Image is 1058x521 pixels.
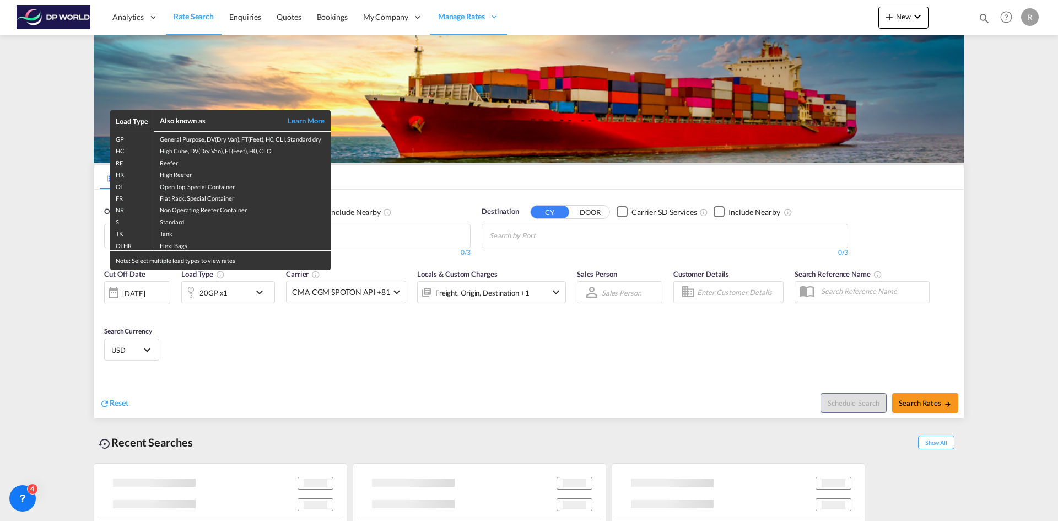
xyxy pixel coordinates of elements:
[110,203,154,214] td: NR
[154,239,331,251] td: Flexi Bags
[276,116,325,126] a: Learn More
[154,132,331,144] td: General Purpose, DV(Dry Van), FT(Feet), H0, CLI, Standard dry
[160,116,276,126] div: Also known as
[154,168,331,179] td: High Reefer
[110,110,154,132] th: Load Type
[110,239,154,251] td: OTHR
[110,180,154,191] td: OT
[154,191,331,203] td: Flat Rack, Special Container
[110,168,154,179] td: HR
[154,203,331,214] td: Non Operating Reefer Container
[154,144,331,155] td: High Cube, DV(Dry Van), FT(Feet), H0, CLO
[110,144,154,155] td: HC
[110,191,154,203] td: FR
[110,132,154,144] td: GP
[110,215,154,227] td: S
[154,227,331,238] td: Tank
[154,215,331,227] td: Standard
[154,156,331,168] td: Reefer
[154,180,331,191] td: Open Top, Special Container
[110,251,331,270] div: Note: Select multiple load types to view rates
[110,156,154,168] td: RE
[110,227,154,238] td: TK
